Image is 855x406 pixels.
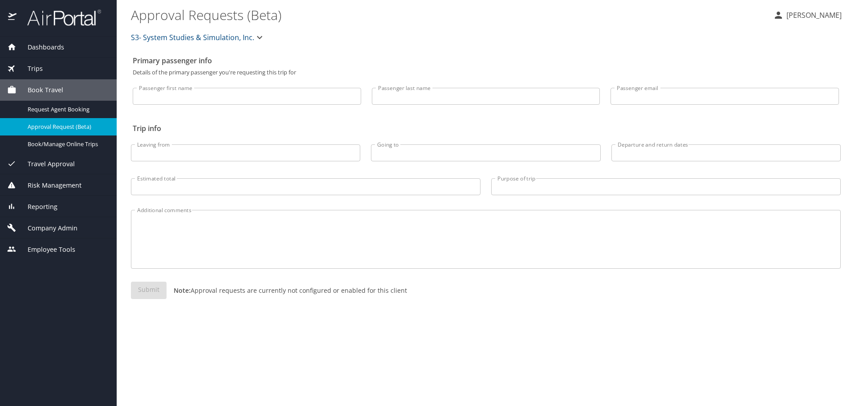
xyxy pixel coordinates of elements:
[8,9,17,26] img: icon-airportal.png
[16,85,63,95] span: Book Travel
[16,245,75,254] span: Employee Tools
[16,42,64,52] span: Dashboards
[28,123,106,131] span: Approval Request (Beta)
[131,1,766,29] h1: Approval Requests (Beta)
[127,29,269,46] button: S3- System Studies & Simulation, Inc.
[17,9,101,26] img: airportal-logo.png
[16,159,75,169] span: Travel Approval
[133,53,839,68] h2: Primary passenger info
[167,286,407,295] p: Approval requests are currently not configured or enabled for this client
[131,31,254,44] span: S3- System Studies & Simulation, Inc.
[133,70,839,75] p: Details of the primary passenger you're requesting this trip for
[16,223,77,233] span: Company Admin
[16,64,43,74] span: Trips
[16,180,81,190] span: Risk Management
[769,7,845,23] button: [PERSON_NAME]
[16,202,57,212] span: Reporting
[133,121,839,135] h2: Trip info
[28,140,106,148] span: Book/Manage Online Trips
[28,105,106,114] span: Request Agent Booking
[784,10,842,21] p: [PERSON_NAME]
[174,286,191,295] strong: Note:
